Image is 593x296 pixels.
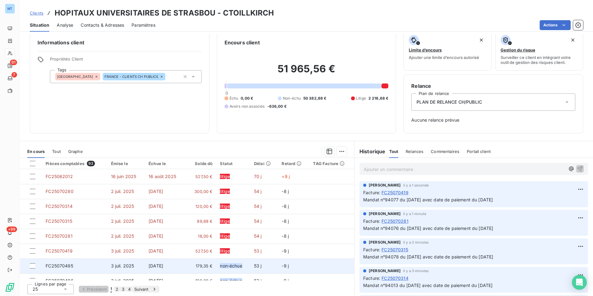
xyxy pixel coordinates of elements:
button: Précédent [79,286,109,293]
span: -9 j [282,263,289,268]
span: [GEOGRAPHIC_DATA] [57,75,93,78]
span: PLAN DE RELANCE CH/PUBLIC [417,99,482,105]
span: 16 juin 2025 [111,174,136,179]
span: 527,50 € [189,248,213,254]
h3: HOPITAUX UNIVERSITAIRES DE STRASBOU - CTOILLKIRCH [55,7,274,19]
span: -9 j [282,248,289,253]
span: FC25070281 [381,218,408,224]
span: Facture : [363,275,380,281]
span: FC25070281 [46,233,73,239]
h6: Informations client [38,39,202,46]
button: 3 [120,286,126,292]
button: Gestion du risqueSurveiller ce client en intégrant votre outil de gestion des risques client. [495,31,583,71]
button: 2 [114,286,120,292]
input: Ajouter une valeur [165,74,170,79]
span: Tout [389,149,399,154]
span: FC25070419 [46,248,73,253]
span: Facture : [363,246,380,253]
span: +99 [7,226,17,232]
span: -8 j [282,204,289,209]
span: Non-échu [283,96,301,101]
span: 2 juil. 2025 [111,204,134,209]
span: Paramètres [132,22,155,28]
span: 1 [110,286,112,292]
span: litige [220,174,230,179]
span: 2 218,68 € [368,96,389,101]
span: 91 [10,60,17,65]
span: -8 j [282,218,289,224]
span: 25 [33,286,38,292]
span: Litige [356,96,366,101]
span: litige [220,204,230,209]
div: Échue le [149,161,181,166]
span: 50 382,88 € [303,96,327,101]
span: -636,00 € [267,104,287,109]
span: 3 juil. 2025 [111,248,134,253]
span: 0,00 € [241,96,253,101]
button: Limite d’encoursAjouter une limite d’encours autorisé [404,31,491,71]
span: 0 [225,91,228,96]
span: FC25070419 [381,189,408,196]
span: Échu [230,96,239,101]
div: Solde dû [189,161,213,166]
div: Émise le [111,161,141,166]
span: 54 j [254,233,262,239]
span: Limite d’encours [409,47,442,52]
span: [PERSON_NAME] [369,211,401,217]
span: Mandat n°94077 du [DATE] avec date de paiement du [DATE] [363,197,493,202]
span: 53 j [254,278,262,283]
span: Mandat n°94076 du [DATE] avec date de paiement du [DATE] [363,226,493,231]
span: -9 j [282,278,289,283]
span: [PERSON_NAME] [369,182,401,188]
span: 16 août 2025 [149,174,176,179]
span: [PERSON_NAME] [369,268,401,274]
span: litige [220,218,230,224]
span: Gestion du risque [501,47,535,52]
button: Actions [540,20,571,30]
span: 120,00 € [189,278,213,284]
span: 527,50 € [189,173,213,180]
span: Tout [52,149,61,154]
span: Relances [406,149,423,154]
div: Retard [282,161,305,166]
span: FC25070495 [46,263,73,268]
span: 120,00 € [189,203,213,209]
a: 91 [5,61,15,71]
h6: Encours client [225,39,260,46]
span: Avoirs non associés [230,104,265,109]
span: -8 j [282,189,289,194]
span: 18,00 € [189,233,213,239]
span: 179,35 € [189,263,213,269]
span: 54 j [254,204,262,209]
span: 2 juil. 2025 [111,233,134,239]
span: [PERSON_NAME] [369,240,401,245]
button: 1 [109,286,114,293]
span: il y a 2 minutes [403,240,429,244]
div: Pièces comptables [46,161,103,166]
span: 2 juil. 2025 [111,218,134,224]
span: FRANCE - CLIENTS CH PUBLICS [105,75,158,78]
span: [DATE] [149,218,163,224]
span: litige [220,248,230,253]
div: NT [5,4,15,14]
span: FC25070314 [381,275,408,281]
span: Analyse [57,22,73,28]
span: Surveiller ce client en intégrant votre outil de gestion des risques client. [501,55,578,65]
span: il y a 3 minutes [403,269,429,273]
span: Portail client [467,149,491,154]
span: FC25070315 [46,218,72,224]
img: Logo LeanPay [5,282,15,292]
span: Situation [30,22,49,28]
span: 93 [87,161,95,166]
button: Suivant [132,286,159,293]
span: non-échue [220,278,242,283]
div: Délai [254,161,274,166]
span: Clients [30,11,43,16]
span: il y a 1 seconde [403,183,429,187]
span: 54 j [254,218,262,224]
span: FC25062012 [46,174,73,179]
span: 300,00 € [189,188,213,195]
h2: 51 965,56 € [225,63,389,81]
a: Clients [30,10,43,16]
div: Open Intercom Messenger [572,275,587,290]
